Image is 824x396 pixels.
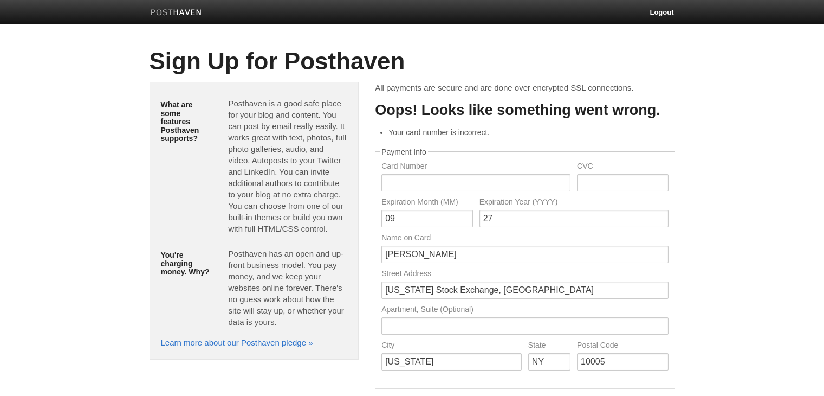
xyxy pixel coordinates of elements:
img: Posthaven-bar [151,9,202,17]
label: Card Number [381,162,570,173]
a: Learn more about our Posthaven pledge » [161,338,313,347]
p: All payments are secure and are done over encrypted SSL connections. [375,82,674,93]
p: Posthaven is a good safe place for your blog and content. You can post by email really easily. It... [228,98,347,234]
label: Postal Code [577,341,668,352]
label: State [528,341,570,352]
label: City [381,341,522,352]
p: Posthaven has an open and up-front business model. You pay money, and we keep your websites onlin... [228,248,347,328]
h5: What are some features Posthaven supports? [161,101,212,143]
label: Apartment, Suite (Optional) [381,305,668,316]
label: Expiration Year (YYYY) [479,198,669,208]
li: Your card number is incorrect. [388,126,674,138]
legend: Payment Info [380,148,428,156]
label: Street Address [381,270,668,280]
label: Name on Card [381,234,668,244]
h3: Oops! Looks like something went wrong. [375,103,674,119]
h1: Sign Up for Posthaven [150,48,675,74]
h5: You're charging money. Why? [161,251,212,276]
label: CVC [577,162,668,173]
label: Expiration Month (MM) [381,198,472,208]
